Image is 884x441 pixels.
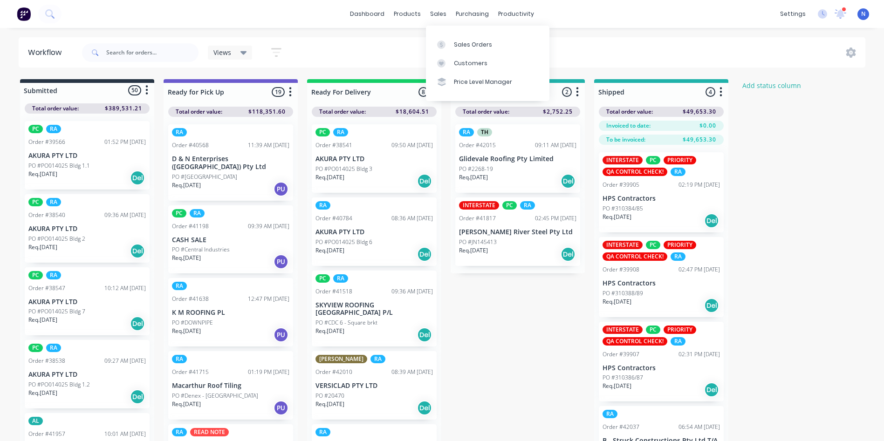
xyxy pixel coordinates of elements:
div: PCRAOrder #3853809:27 AM [DATE]AKURA PTY LTDPO #PO014025 Bldg 1.2Req.[DATE]Del [25,340,150,408]
p: Req. [DATE] [28,243,57,251]
div: QA CONTROL CHECK! [603,252,667,261]
div: RAOrder #4163812:47 PM [DATE]K M ROOFING PLPO #DOWNPIPEReq.[DATE]PU [168,278,293,346]
div: Del [704,213,719,228]
div: RA [46,198,61,206]
p: Req. [DATE] [28,170,57,178]
p: [PERSON_NAME] River Steel Pty Ltd [459,228,576,236]
div: PC [172,209,186,217]
div: 09:27 AM [DATE] [104,357,146,365]
div: PC [502,201,517,210]
div: RA [172,128,187,136]
p: PO #DOWNPIPE [172,319,213,327]
div: 09:50 AM [DATE] [391,141,433,149]
p: PO #JN145413 [459,238,497,246]
button: Add status column [738,79,806,92]
p: PO #20470 [315,392,344,400]
div: PU [274,400,288,415]
div: productivity [493,7,539,21]
span: $0.00 [699,122,716,130]
p: Req. [DATE] [28,389,57,397]
span: Invoiced to date: [606,122,651,130]
div: Order #38547 [28,284,65,292]
span: Total order value: [32,104,79,113]
div: 08:36 AM [DATE] [391,214,433,223]
div: 09:36 AM [DATE] [391,287,433,296]
a: Customers [426,54,549,73]
div: PCRAOrder #4119809:39 AM [DATE]CASH SALEPO #Central IndustriesReq.[DATE]PU [168,205,293,274]
div: RA [172,428,187,436]
div: INTERSTATEPCPRIORITYQA CONTROL CHECK!RAOrder #3990702:31 PM [DATE]HPS ContractorsPO #310386/87Req... [599,322,724,402]
div: Order #42015 [459,141,496,149]
div: 10:01 AM [DATE] [104,430,146,438]
div: INTERSTATE [459,201,499,210]
div: Workflow [28,47,66,58]
div: RA [671,168,685,176]
div: Del [130,244,145,258]
div: INTERSTATE [603,156,643,164]
div: Order #38538 [28,357,65,365]
div: RA [520,201,535,210]
div: Order #41715 [172,368,209,376]
div: 02:19 PM [DATE] [678,181,720,189]
div: Order #39907 [603,350,639,359]
img: Factory [17,7,31,21]
span: $49,653.30 [683,136,716,144]
div: PC [28,125,43,133]
div: Order #38540 [28,211,65,219]
div: RA [315,201,330,210]
div: Order #40568 [172,141,209,149]
div: Del [417,400,432,415]
p: HPS Contractors [603,364,720,372]
div: 09:11 AM [DATE] [535,141,576,149]
p: AKURA PTY LTD [28,298,146,306]
div: Order #42010 [315,368,352,376]
div: Order #41817 [459,214,496,223]
div: QA CONTROL CHECK! [603,337,667,346]
div: RATHOrder #4201509:11 AM [DATE]Glidevale Roofing Pty LimitedPO #2268-19Req.[DATE]Del [455,124,580,193]
div: Order #41198 [172,222,209,231]
div: settings [775,7,810,21]
div: Del [417,327,432,342]
div: QA CONTROL CHECK! [603,168,667,176]
div: 10:12 AM [DATE] [104,284,146,292]
p: Req. [DATE] [603,382,631,390]
div: Order #41638 [172,295,209,303]
span: To be invoiced: [606,136,645,144]
div: purchasing [451,7,493,21]
span: $2,752.25 [543,108,573,116]
div: PRIORITY [664,241,696,249]
div: products [389,7,425,21]
div: 09:36 AM [DATE] [104,211,146,219]
p: Req. [DATE] [315,173,344,182]
p: AKURA PTY LTD [28,152,146,160]
a: dashboard [345,7,389,21]
div: RA [459,128,474,136]
span: $49,653.30 [683,108,716,116]
div: INTERSTATE [603,326,643,334]
p: Req. [DATE] [28,316,57,324]
div: PC [315,274,330,283]
div: RA [671,252,685,261]
div: sales [425,7,451,21]
p: AKURA PTY LTD [315,228,433,236]
div: RA [190,209,205,217]
div: 02:47 PM [DATE] [678,265,720,274]
div: 01:52 PM [DATE] [104,138,146,146]
div: INTERSTATE [603,241,643,249]
div: PC [28,271,43,279]
span: $389,531.21 [105,104,142,113]
div: PC [28,344,43,352]
p: PO #PO014025 Bldg 6 [315,238,372,246]
div: PRIORITY [664,156,696,164]
div: 06:54 AM [DATE] [678,423,720,431]
p: AKURA PTY LTD [315,155,433,163]
p: Macarthur Roof Tiling [172,382,289,390]
p: PO #PO014025 Bldg 7 [28,307,85,316]
p: Req. [DATE] [315,400,344,408]
div: RAOrder #4078408:36 AM [DATE]AKURA PTY LTDPO #PO014025 Bldg 6Req.[DATE]Del [312,197,437,266]
span: Total order value: [606,108,653,116]
div: Price Level Manager [454,78,512,86]
div: PC [646,326,660,334]
p: AKURA PTY LTD [28,371,146,379]
div: Order #41518 [315,287,352,296]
